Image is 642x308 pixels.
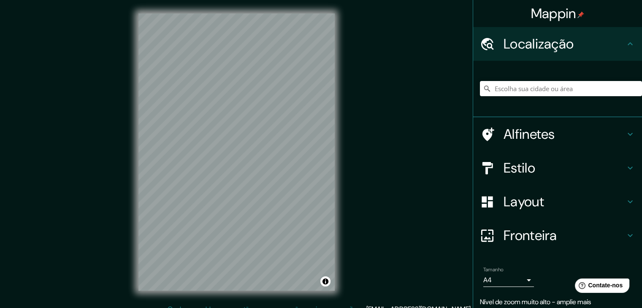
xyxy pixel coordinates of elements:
iframe: Iniciador de widget de ajuda [567,275,633,299]
input: Escolha sua cidade ou área [480,81,642,96]
font: Layout [504,193,544,211]
div: Localização [473,27,642,61]
img: pin-icon.png [577,11,584,18]
font: Fronteira [504,227,557,244]
div: Alfinetes [473,117,642,151]
font: Mappin [531,5,576,22]
font: Tamanho [483,266,504,273]
font: Estilo [504,159,535,177]
button: Alternar atribuição [320,276,330,286]
font: Localização [504,35,574,53]
font: Alfinetes [504,125,555,143]
div: Fronteira [473,219,642,252]
canvas: Mapa [138,14,335,291]
div: Estilo [473,151,642,185]
div: Layout [473,185,642,219]
font: Nível de zoom muito alto - amplie mais [480,297,591,306]
font: A4 [483,276,492,284]
div: A4 [483,273,534,287]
